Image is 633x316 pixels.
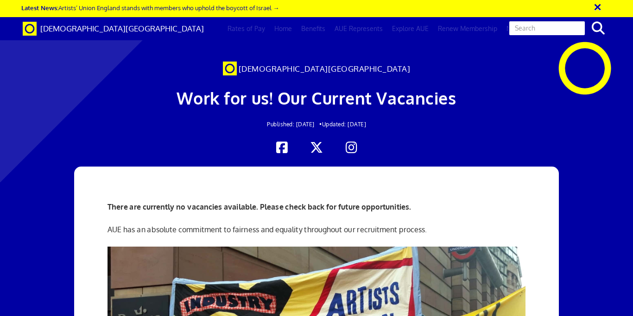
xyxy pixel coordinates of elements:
span: Published: [DATE] • [267,121,322,128]
button: search [584,19,613,38]
input: Search [508,20,586,36]
a: Home [270,17,297,40]
a: Rates of Pay [223,17,270,40]
a: Brand [DEMOGRAPHIC_DATA][GEOGRAPHIC_DATA] [16,17,211,40]
b: There are currently no vacancies available. Please check back for future opportunities. [108,202,411,211]
a: Latest News:Artists’ Union England stands with members who uphold the boycott of Israel → [21,4,279,12]
h2: Updated: [DATE] [123,121,510,127]
span: [DEMOGRAPHIC_DATA][GEOGRAPHIC_DATA] [40,24,204,33]
span: [DEMOGRAPHIC_DATA][GEOGRAPHIC_DATA] [239,64,411,74]
a: Benefits [297,17,330,40]
a: AUE Represents [330,17,387,40]
a: Log in [528,17,555,40]
a: Explore AUE [387,17,433,40]
span: Work for us! Our Current Vacancies [177,87,456,108]
p: AUE has an absolute commitment to fairness and equality throughout our recruitment process. [108,224,525,235]
a: News [502,17,528,40]
a: Renew Membership [433,17,502,40]
strong: Latest News: [21,4,58,12]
